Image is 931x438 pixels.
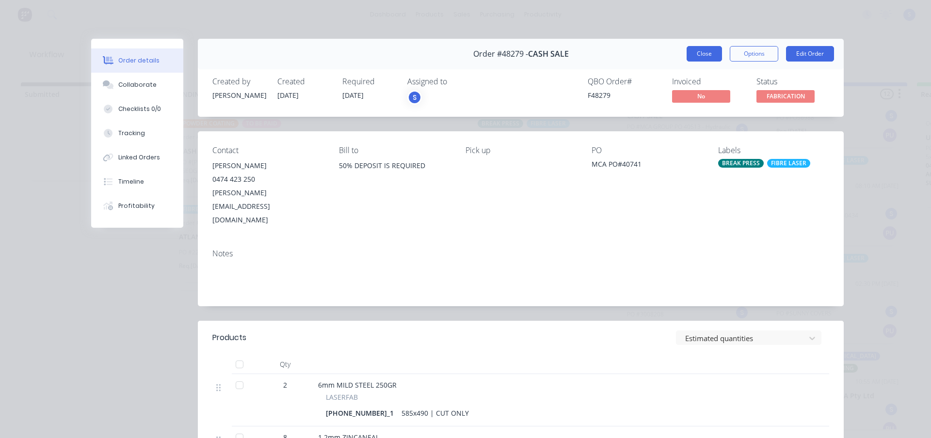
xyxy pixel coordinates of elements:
[473,49,528,59] span: Order #48279 -
[687,46,722,62] button: Close
[212,90,266,100] div: [PERSON_NAME]
[212,146,323,155] div: Contact
[318,380,397,390] span: 6mm MILD STEEL 250GR
[588,90,660,100] div: F48279
[339,159,450,190] div: 50% DEPOSIT IS REQUIRED
[398,406,473,420] div: 585x490 | CUT ONLY
[212,77,266,86] div: Created by
[91,48,183,73] button: Order details
[91,73,183,97] button: Collaborate
[718,159,764,168] div: BREAK PRESS
[212,159,323,172] div: [PERSON_NAME]
[283,380,287,390] span: 2
[118,177,144,186] div: Timeline
[91,145,183,170] button: Linked Orders
[718,146,829,155] div: Labels
[91,170,183,194] button: Timeline
[212,186,323,227] div: [PERSON_NAME][EMAIL_ADDRESS][DOMAIN_NAME]
[212,249,829,258] div: Notes
[118,80,157,89] div: Collaborate
[118,105,161,113] div: Checklists 0/0
[588,77,660,86] div: QBO Order #
[342,77,396,86] div: Required
[465,146,577,155] div: Pick up
[528,49,569,59] span: CASH SALE
[407,90,422,105] button: S
[326,406,398,420] div: [PHONE_NUMBER]_1
[91,97,183,121] button: Checklists 0/0
[118,129,145,138] div: Tracking
[342,91,364,100] span: [DATE]
[767,159,810,168] div: FIBRE LASER
[339,159,450,172] div: 50% DEPOSIT IS REQUIRED
[730,46,778,62] button: Options
[118,153,160,162] div: Linked Orders
[756,77,829,86] div: Status
[91,194,183,218] button: Profitability
[256,355,314,374] div: Qty
[756,90,815,102] span: FABRICATION
[672,77,745,86] div: Invoiced
[91,121,183,145] button: Tracking
[212,159,323,227] div: [PERSON_NAME]0474 423 250[PERSON_NAME][EMAIL_ADDRESS][DOMAIN_NAME]
[212,332,246,344] div: Products
[672,90,730,102] span: No
[756,90,815,105] button: FABRICATION
[277,91,299,100] span: [DATE]
[212,172,323,186] div: 0474 423 250
[339,146,450,155] div: Bill to
[277,77,331,86] div: Created
[326,392,358,402] span: LASERFAB
[786,46,834,62] button: Edit Order
[118,202,155,210] div: Profitability
[592,146,703,155] div: PO
[118,56,160,65] div: Order details
[407,77,504,86] div: Assigned to
[592,159,703,172] div: MCA PO#40741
